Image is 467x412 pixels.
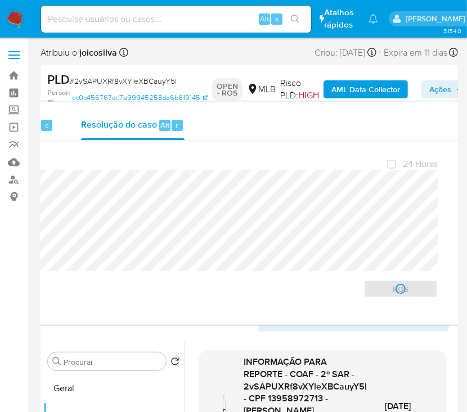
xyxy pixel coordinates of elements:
input: Pesquise usuários ou casos... [41,12,311,26]
span: r [176,120,178,130]
span: s [275,13,279,24]
div: Criou: [DATE] [315,45,376,60]
button: AML Data Collector [324,80,408,98]
button: Geral [43,375,184,402]
button: search-icon [284,11,307,27]
button: Procurar [52,357,61,366]
span: Atalhos rápidos [325,7,358,30]
span: Expira em 11 dias [384,47,447,59]
b: joicosilva [77,46,117,59]
span: HIGH [298,89,319,102]
a: Notificações [369,14,378,24]
span: # 2vSAPUXRf8vXYleXBCauyY5l [70,75,177,87]
span: Atribuiu o [41,47,117,59]
b: Person ID [47,88,70,107]
span: Ações [429,80,451,98]
span: 24 Horas [403,159,438,170]
p: OPEN - ROS [212,78,243,101]
div: MLB [247,83,276,96]
a: cc0c456767ac7a99945258da6b619145 [72,88,208,107]
span: Alt [160,120,169,130]
b: AML Data Collector [331,80,400,98]
span: - [379,45,381,60]
input: 24 Horas [387,160,396,169]
input: Procurar [64,357,161,367]
span: Risco PLD: [280,77,319,101]
span: c [45,120,48,130]
span: Resolução do caso [81,118,157,131]
b: PLD [47,70,70,88]
span: Alt [260,13,269,24]
button: Retornar ao pedido padrão [170,357,179,369]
